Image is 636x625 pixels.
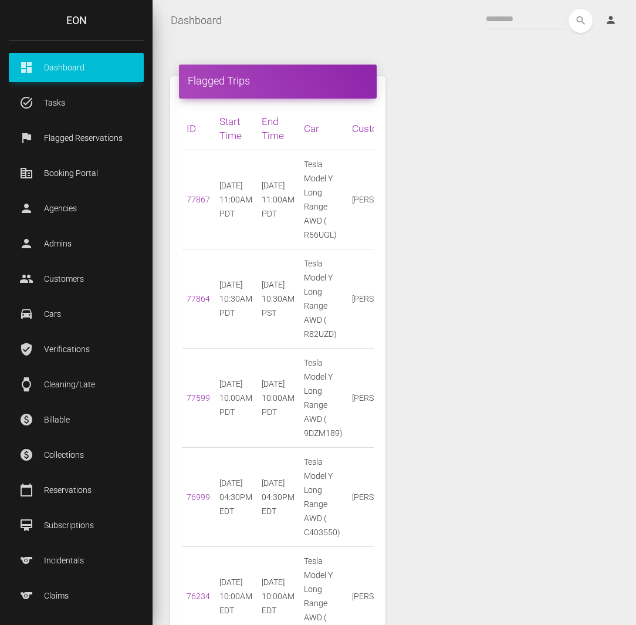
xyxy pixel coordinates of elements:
[171,6,222,35] a: Dashboard
[18,481,135,499] p: Reservations
[187,592,210,601] a: 76234
[347,249,418,349] td: [PERSON_NAME]
[299,349,347,448] td: Tesla Model Y Long Range AWD ( 9DZM189)
[347,150,418,249] td: [PERSON_NAME]
[9,581,144,610] a: sports Claims
[18,552,135,569] p: Incidentals
[18,516,135,534] p: Subscriptions
[18,446,135,464] p: Collections
[299,249,347,349] td: Tesla Model Y Long Range AWD ( R82UZD)
[9,158,144,188] a: corporate_fare Booking Portal
[347,349,418,448] td: [PERSON_NAME]
[299,150,347,249] td: Tesla Model Y Long Range AWD ( R56UGL)
[187,294,210,303] a: 77864
[18,376,135,393] p: Cleaning/Late
[182,107,215,150] th: ID
[18,164,135,182] p: Booking Portal
[18,200,135,217] p: Agencies
[9,123,144,153] a: flag Flagged Reservations
[9,440,144,469] a: paid Collections
[215,150,257,249] td: [DATE] 11:00AM PDT
[9,264,144,293] a: people Customers
[187,492,210,502] a: 76999
[215,448,257,547] td: [DATE] 04:30PM EDT
[18,235,135,252] p: Admins
[215,349,257,448] td: [DATE] 10:00AM PDT
[187,393,210,403] a: 77599
[569,9,593,33] button: search
[299,107,347,150] th: Car
[9,335,144,364] a: verified_user Verifications
[257,249,299,349] td: [DATE] 10:30AM PST
[9,88,144,117] a: task_alt Tasks
[9,405,144,434] a: paid Billable
[347,448,418,547] td: [PERSON_NAME]
[257,150,299,249] td: [DATE] 11:00AM PDT
[18,270,135,288] p: Customers
[18,587,135,604] p: Claims
[9,194,144,223] a: person Agencies
[257,349,299,448] td: [DATE] 10:00AM PDT
[9,53,144,82] a: dashboard Dashboard
[9,229,144,258] a: person Admins
[9,511,144,540] a: card_membership Subscriptions
[187,195,210,204] a: 77867
[18,411,135,428] p: Billable
[257,448,299,547] td: [DATE] 04:30PM EDT
[9,299,144,329] a: drive_eta Cars
[215,249,257,349] td: [DATE] 10:30AM PDT
[18,129,135,147] p: Flagged Reservations
[18,305,135,323] p: Cars
[18,94,135,112] p: Tasks
[347,107,418,150] th: Customer
[9,546,144,575] a: sports Incidentals
[257,107,299,150] th: End Time
[605,14,617,26] i: person
[215,107,257,150] th: Start Time
[9,370,144,399] a: watch Cleaning/Late
[9,475,144,505] a: calendar_today Reservations
[18,340,135,358] p: Verifications
[188,73,368,88] h4: Flagged Trips
[18,59,135,76] p: Dashboard
[596,9,627,32] a: person
[299,448,347,547] td: Tesla Model Y Long Range AWD ( C403550)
